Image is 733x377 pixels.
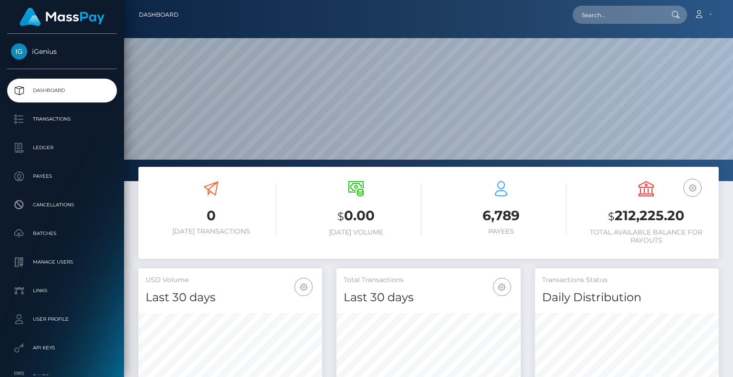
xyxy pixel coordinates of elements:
h6: Total Available Balance for Payouts [581,228,712,245]
a: Manage Users [7,250,117,274]
a: User Profile [7,307,117,331]
h5: USD Volume [146,275,315,285]
h3: 212,225.20 [581,206,712,226]
h4: Last 30 days [344,289,513,306]
p: API Keys [11,341,113,355]
img: iGenius [11,43,27,60]
p: Links [11,284,113,298]
h3: 0 [146,206,276,225]
a: Cancellations [7,193,117,217]
input: Search... [573,6,662,24]
a: Links [7,279,117,303]
a: Transactions [7,107,117,131]
small: $ [337,210,344,223]
h6: [DATE] Volume [291,228,421,236]
h4: Daily Distribution [542,289,712,306]
a: Batches [7,222,117,245]
h6: Payees [436,227,566,235]
p: Ledger [11,141,113,155]
h3: 6,789 [436,206,566,225]
h3: 0.00 [291,206,421,226]
p: Cancellations [11,198,113,212]
p: Dashboard [11,83,113,98]
span: iGenius [7,47,117,56]
h4: Last 30 days [146,289,315,306]
a: Ledger [7,136,117,160]
h5: Total Transactions [344,275,513,285]
img: MassPay Logo [20,8,105,26]
h5: Transactions Status [542,275,712,285]
small: $ [608,210,615,223]
p: Transactions [11,112,113,126]
h6: [DATE] Transactions [146,227,276,235]
p: User Profile [11,312,113,326]
p: Manage Users [11,255,113,269]
a: Dashboard [7,79,117,102]
a: Dashboard [139,5,178,25]
p: Payees [11,169,113,183]
a: API Keys [7,336,117,360]
p: Batches [11,226,113,241]
a: Payees [7,164,117,188]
